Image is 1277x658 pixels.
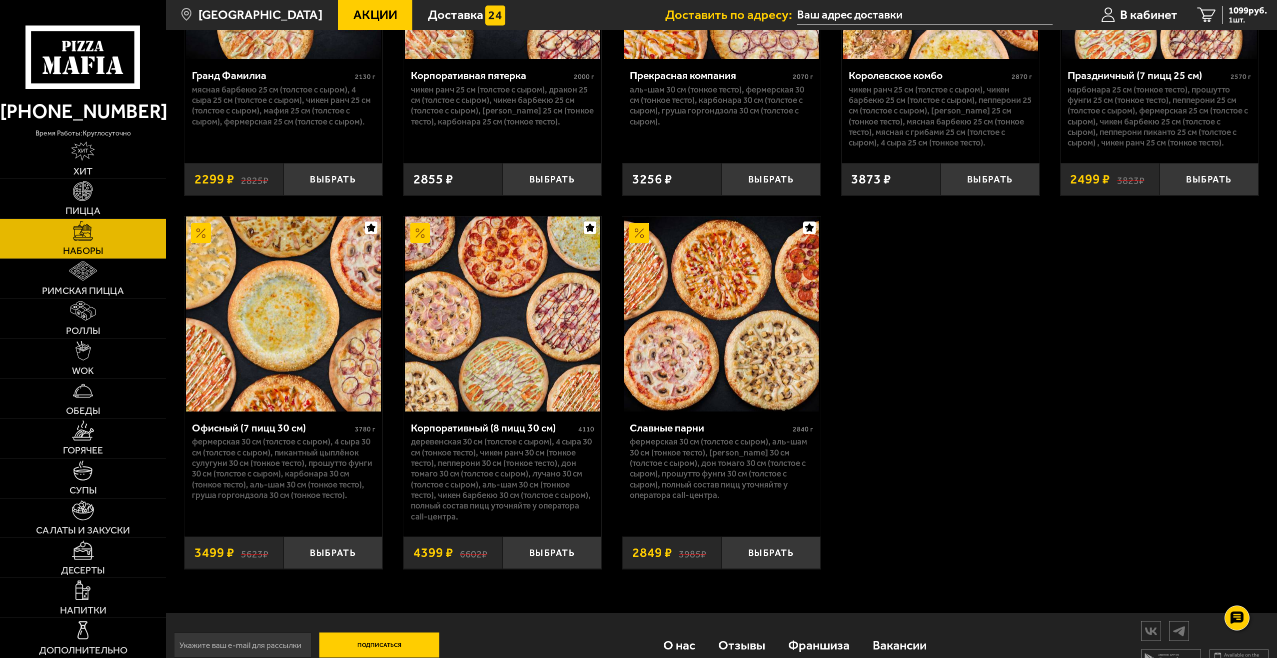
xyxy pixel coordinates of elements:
[460,546,487,559] s: 6602 ₽
[194,546,234,559] span: 3499 ₽
[192,84,375,127] p: Мясная Барбекю 25 см (толстое с сыром), 4 сыра 25 см (толстое с сыром), Чикен Ранч 25 см (толстое...
[411,436,594,521] p: Деревенская 30 см (толстое с сыром), 4 сыра 30 см (тонкое тесто), Чикен Ранч 30 см (тонкое тесто)...
[39,645,127,655] span: Дополнительно
[428,8,483,21] span: Доставка
[319,632,439,657] button: Подписаться
[405,216,600,411] img: Корпоративный (8 пицц 30 см)
[574,72,594,81] span: 2000 г
[1117,172,1145,186] s: 3823 ₽
[624,216,819,411] img: Славные парни
[192,421,352,434] div: Офисный (7 пицц 30 см)
[849,84,1032,148] p: Чикен Ранч 25 см (толстое с сыром), Чикен Барбекю 25 см (толстое с сыром), Пепперони 25 см (толст...
[73,166,92,176] span: Хит
[411,69,571,82] div: Корпоративная пятерка
[186,216,381,411] img: Офисный (7 пицц 30 см)
[355,72,375,81] span: 2130 г
[849,69,1009,82] div: Королевское комбо
[63,445,103,455] span: Горячее
[629,223,649,243] img: Акционный
[355,425,375,433] span: 3780 г
[191,223,211,243] img: Акционный
[1170,622,1189,640] img: tg
[65,206,100,216] span: Пицца
[941,163,1040,195] button: Выбрать
[1229,6,1267,15] span: 1099 руб.
[36,525,130,535] span: Салаты и закуски
[502,163,601,195] button: Выбрать
[1068,69,1228,82] div: Праздничный (7 пицц 25 см)
[66,406,100,416] span: Обеды
[679,546,706,559] s: 3985 ₽
[61,565,105,575] span: Десерты
[722,163,821,195] button: Выбрать
[283,536,382,569] button: Выбрать
[485,5,505,25] img: 15daf4d41897b9f0e9f617042186c801.svg
[1120,8,1178,21] span: В кабинет
[198,8,322,21] span: [GEOGRAPHIC_DATA]
[192,69,352,82] div: Гранд Фамилиа
[630,421,790,434] div: Славные парни
[502,536,601,569] button: Выбрать
[1068,84,1251,148] p: Карбонара 25 см (тонкое тесто), Прошутто Фунги 25 см (тонкое тесто), Пепперони 25 см (толстое с с...
[353,8,397,21] span: Акции
[1231,72,1251,81] span: 2570 г
[411,421,576,434] div: Корпоративный (8 пицц 30 см)
[793,72,813,81] span: 2070 г
[630,84,813,127] p: Аль-Шам 30 см (тонкое тесто), Фермерская 30 см (тонкое тесто), Карбонара 30 см (толстое с сыром),...
[194,172,234,186] span: 2299 ₽
[632,546,672,559] span: 2849 ₽
[1012,72,1032,81] span: 2870 г
[192,436,375,500] p: Фермерская 30 см (толстое с сыром), 4 сыра 30 см (толстое с сыром), Пикантный цыплёнок сулугуни 3...
[63,246,103,256] span: Наборы
[60,605,106,615] span: Напитки
[622,216,820,411] a: АкционныйСлавные парни
[793,425,813,433] span: 2840 г
[174,632,311,657] input: Укажите ваш e-mail для рассылки
[630,69,790,82] div: Прекрасная компания
[241,546,268,559] s: 5623 ₽
[1142,622,1161,640] img: vk
[283,163,382,195] button: Выбрать
[69,485,97,495] span: Супы
[72,366,94,376] span: WOK
[797,6,1053,24] input: Ваш адрес доставки
[797,6,1053,24] span: Ленинградская область, Всеволожск, Межевая улица, 19
[1070,172,1110,186] span: 2499 ₽
[66,326,100,336] span: Роллы
[403,216,601,411] a: АкционныйКорпоративный (8 пицц 30 см)
[630,436,813,500] p: Фермерская 30 см (толстое с сыром), Аль-Шам 30 см (тонкое тесто), [PERSON_NAME] 30 см (толстое с ...
[410,223,430,243] img: Акционный
[851,172,891,186] span: 3873 ₽
[632,172,672,186] span: 3256 ₽
[413,172,453,186] span: 2855 ₽
[722,536,821,569] button: Выбрать
[665,8,797,21] span: Доставить по адресу:
[1229,16,1267,24] span: 1 шт.
[578,425,594,433] span: 4110
[42,286,124,296] span: Римская пицца
[241,172,268,186] s: 2825 ₽
[413,546,453,559] span: 4399 ₽
[1160,163,1259,195] button: Выбрать
[411,84,594,127] p: Чикен Ранч 25 см (толстое с сыром), Дракон 25 см (толстое с сыром), Чикен Барбекю 25 см (толстое ...
[184,216,382,411] a: АкционныйОфисный (7 пицц 30 см)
